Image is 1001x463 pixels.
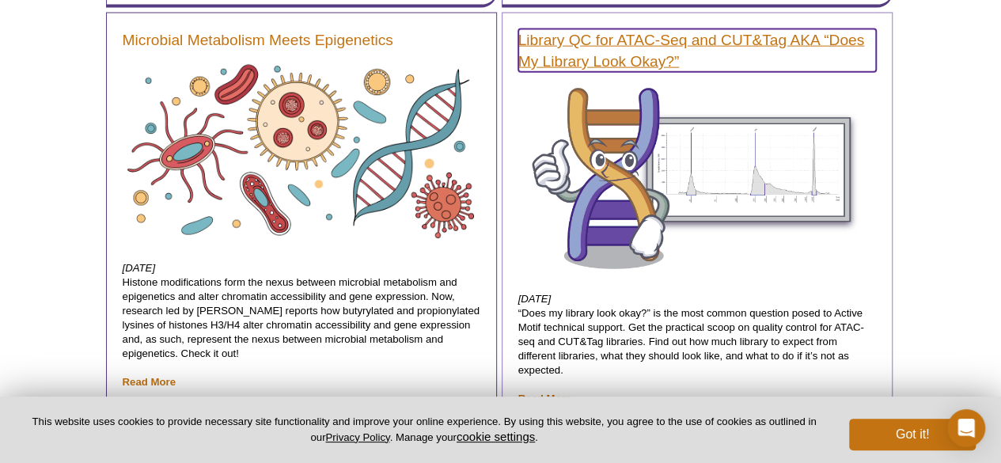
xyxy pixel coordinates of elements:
[25,415,823,445] p: This website uses cookies to provide necessary site functionality and improve your online experie...
[947,409,985,447] div: Open Intercom Messenger
[123,29,393,51] a: Microbial Metabolism Meets Epigenetics
[518,84,876,273] img: Library QC for ATAC-Seq and CUT&Tag
[518,393,571,404] a: Read More
[123,376,176,388] a: Read More
[457,430,535,443] button: cookie settings
[518,292,876,406] p: “Does my library look okay?” is the most common question posed to Active Motif technical support....
[123,63,480,241] img: Microbes
[123,262,156,274] em: [DATE]
[518,293,552,305] em: [DATE]
[325,431,389,443] a: Privacy Policy
[849,419,976,450] button: Got it!
[518,29,876,72] a: Library QC for ATAC-Seq and CUT&Tag AKA “Does My Library Look Okay?”
[123,261,480,389] p: Histone modifications form the nexus between microbial metabolism and epigenetics and alter chrom...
